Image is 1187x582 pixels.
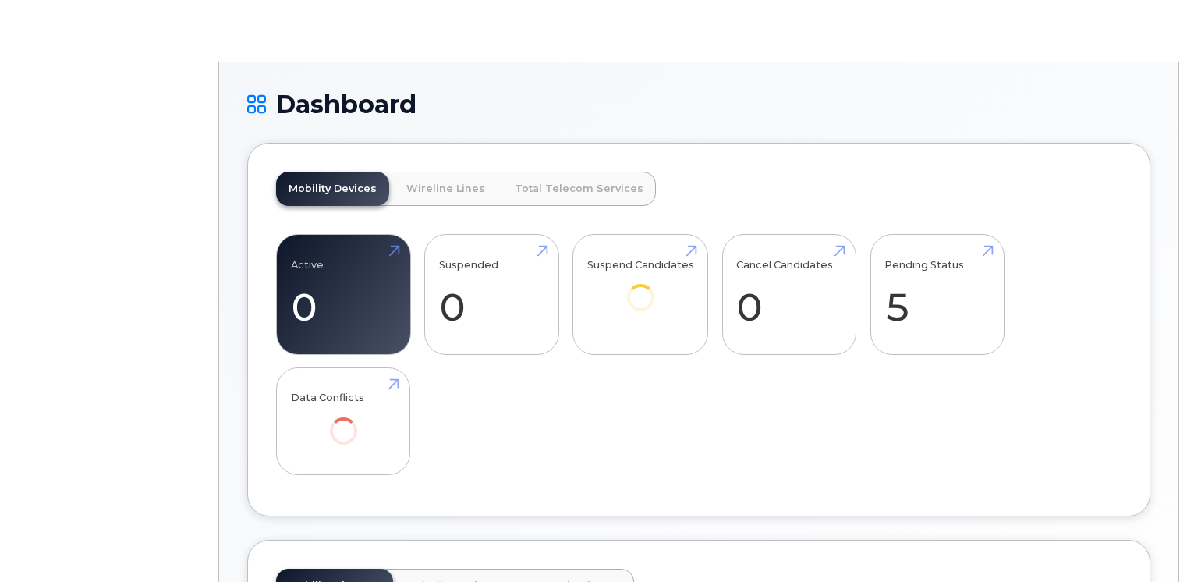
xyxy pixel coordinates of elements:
a: Mobility Devices [276,172,389,206]
a: Wireline Lines [394,172,498,206]
a: Data Conflicts [291,376,396,466]
a: Total Telecom Services [502,172,656,206]
a: Pending Status 5 [884,243,990,346]
a: Cancel Candidates 0 [736,243,842,346]
a: Active 0 [291,243,396,346]
a: Suspended 0 [439,243,544,346]
a: Suspend Candidates [587,243,694,333]
h1: Dashboard [247,90,1150,118]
